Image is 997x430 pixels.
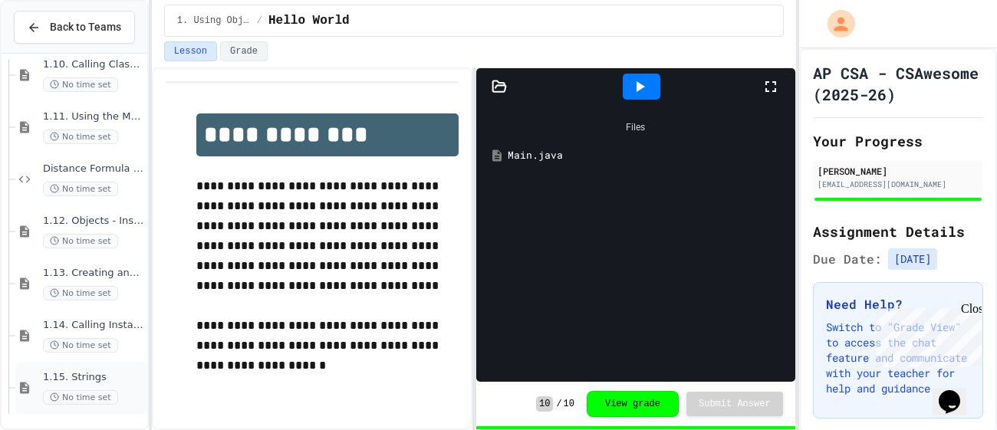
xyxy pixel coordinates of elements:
span: No time set [43,338,118,353]
h3: Need Help? [826,295,970,313]
span: 1.12. Objects - Instances of Classes [43,215,144,228]
p: Switch to "Grade View" to access the chat feature and communicate with your teacher for help and ... [826,320,970,396]
span: No time set [43,182,118,196]
button: Lesson [164,41,217,61]
button: View grade [587,391,679,417]
span: 1.13. Creating and Initializing Objects: Constructors [43,267,144,280]
span: Back to Teams [50,19,121,35]
span: 10 [536,396,553,412]
span: Due Date: [813,250,882,268]
span: No time set [43,390,118,405]
span: / [257,15,262,27]
span: 1.15. Strings [43,371,144,384]
iframe: chat widget [870,302,982,367]
span: 1. Using Objects and Methods [177,15,251,27]
div: Chat with us now!Close [6,6,106,97]
span: No time set [43,77,118,92]
div: Main.java [508,148,786,163]
span: 10 [564,398,574,410]
span: No time set [43,130,118,144]
h1: AP CSA - CSAwesome (2025-26) [813,62,983,105]
button: Back to Teams [14,11,135,44]
iframe: chat widget [933,369,982,415]
span: Hello World [268,11,350,30]
span: 1.10. Calling Class Methods [43,58,144,71]
div: Files [484,113,788,142]
span: No time set [43,234,118,248]
span: No time set [43,286,118,300]
span: [DATE] [888,248,937,270]
span: / [556,398,561,410]
span: Distance Formula Program [43,162,144,176]
div: [PERSON_NAME] [818,164,979,178]
span: 1.14. Calling Instance Methods [43,319,144,332]
span: Submit Answer [699,398,771,410]
button: Submit Answer [686,392,783,416]
div: [EMAIL_ADDRESS][DOMAIN_NAME] [818,179,979,190]
h2: Assignment Details [813,221,983,242]
h2: Your Progress [813,130,983,152]
div: My Account [811,6,859,41]
button: Grade [220,41,268,61]
span: 1.11. Using the Math Class [43,110,144,123]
